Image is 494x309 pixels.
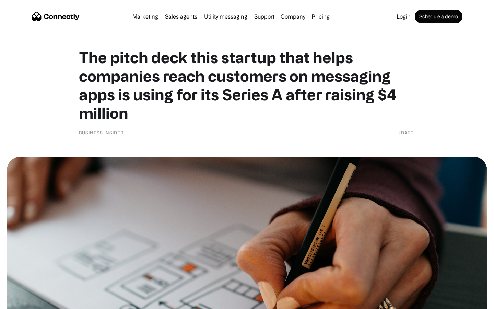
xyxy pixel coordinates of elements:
[130,14,161,19] a: Marketing
[394,14,413,19] a: Login
[201,14,250,19] a: Utility messaging
[279,12,307,21] div: Company
[79,48,415,122] h1: The pitch deck this startup that helps companies reach customers on messaging apps is using for i...
[281,12,305,21] div: Company
[399,129,415,136] div: [DATE]
[251,14,277,19] a: Support
[32,11,80,22] a: home
[309,14,332,19] a: Pricing
[7,297,41,307] aside: Language selected: English
[415,10,462,23] a: Schedule a demo
[162,14,200,19] a: Sales agents
[14,297,41,307] ul: Language list
[79,129,124,136] div: Business Insider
